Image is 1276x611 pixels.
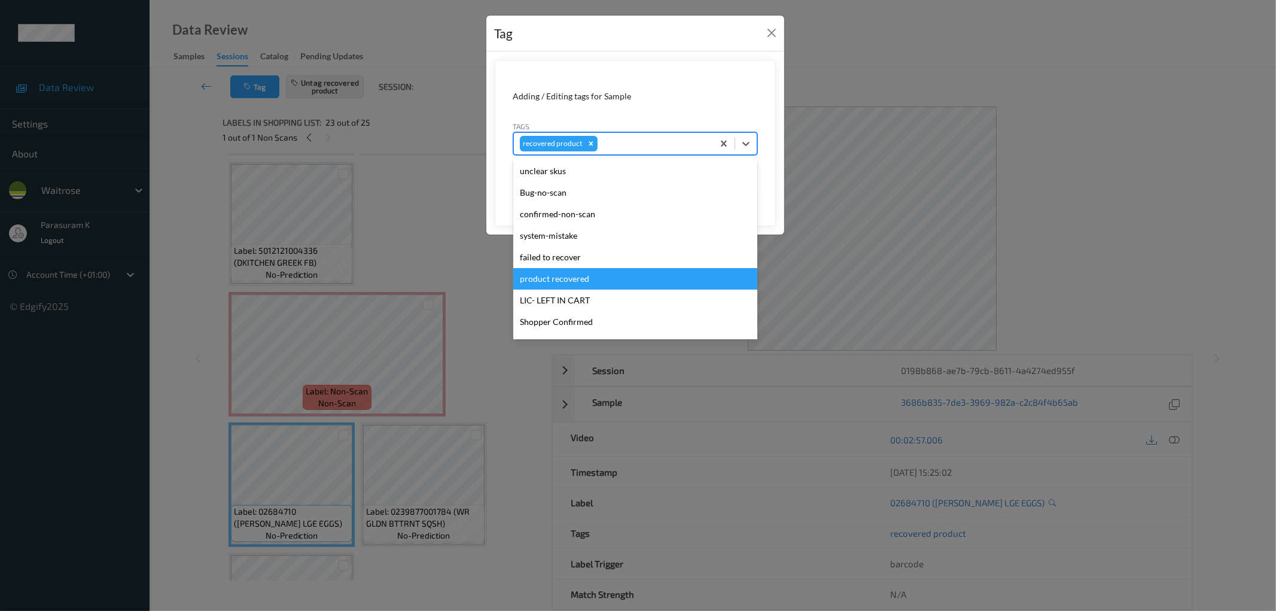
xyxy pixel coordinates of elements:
[513,311,757,333] div: Shopper Confirmed
[513,333,757,354] div: Assistant Confirmed
[584,136,598,151] div: Remove recovered product
[520,136,584,151] div: recovered product
[513,121,530,132] label: Tags
[513,247,757,268] div: failed to recover
[513,268,757,290] div: product recovered
[763,25,780,41] button: Close
[513,182,757,203] div: Bug-no-scan
[513,290,757,311] div: LIC- LEFT IN CART
[513,225,757,247] div: system-mistake
[513,90,757,102] div: Adding / Editing tags for Sample
[513,203,757,225] div: confirmed-non-scan
[513,160,757,182] div: unclear skus
[495,24,513,43] div: Tag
